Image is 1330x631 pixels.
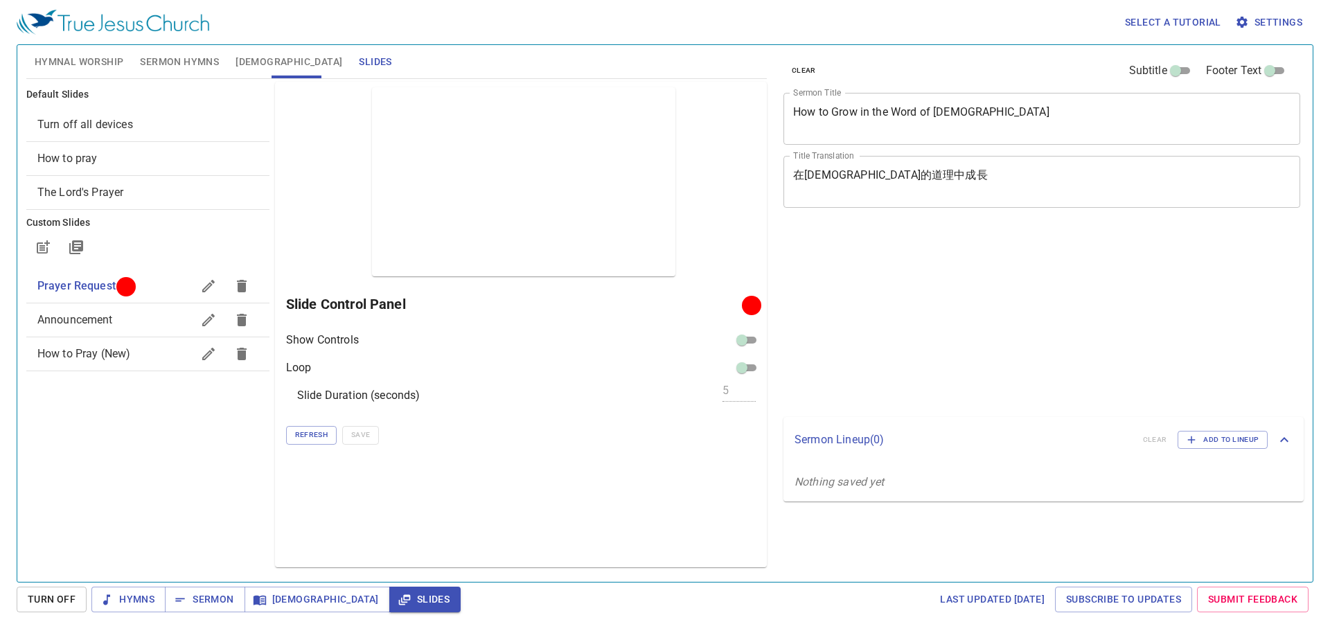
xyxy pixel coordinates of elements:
span: Add to Lineup [1187,434,1259,446]
span: Footer Text [1206,62,1262,79]
span: How to Pray (New) [37,347,131,360]
span: [object Object] [37,118,133,131]
span: Sermon [176,591,233,608]
h6: Default Slides [26,87,269,103]
span: Select a tutorial [1125,14,1221,31]
button: Add to Lineup [1178,431,1268,449]
button: Turn Off [17,587,87,612]
button: Refresh [286,426,337,444]
span: Slides [359,53,391,71]
a: Submit Feedback [1197,587,1309,612]
img: True Jesus Church [17,10,209,35]
span: Last updated [DATE] [940,591,1045,608]
span: Prayer Request [37,279,116,292]
a: Last updated [DATE] [934,587,1050,612]
div: Announcement [26,303,269,337]
span: Hymns [103,591,154,608]
div: Sermon Lineup(0)clearAdd to Lineup [783,417,1304,463]
button: Settings [1232,10,1308,35]
span: Refresh [295,429,328,441]
span: Submit Feedback [1208,591,1297,608]
p: Loop [286,359,312,376]
a: Subscribe to Updates [1055,587,1192,612]
p: Slide Duration (seconds) [297,387,420,404]
span: Hymnal Worship [35,53,124,71]
button: Hymns [91,587,166,612]
span: [object Object] [37,152,98,165]
div: Prayer Request [26,269,269,303]
span: Subtitle [1129,62,1167,79]
span: Subscribe to Updates [1066,591,1181,608]
iframe: from-child [778,222,1198,411]
h6: Custom Slides [26,215,269,231]
p: Show Controls [286,332,359,348]
span: Settings [1238,14,1302,31]
span: [DEMOGRAPHIC_DATA] [236,53,342,71]
button: [DEMOGRAPHIC_DATA] [245,587,390,612]
div: The Lord's Prayer [26,176,269,209]
textarea: 在[DEMOGRAPHIC_DATA]的道理中成長 [793,168,1291,195]
span: [object Object] [37,186,124,199]
button: Sermon [165,587,245,612]
span: Sermon Hymns [140,53,219,71]
span: clear [792,64,816,77]
button: Slides [389,587,461,612]
div: How to Pray (New) [26,337,269,371]
button: clear [783,62,824,79]
span: Turn Off [28,591,76,608]
div: How to pray [26,142,269,175]
div: Turn off all devices [26,108,269,141]
p: Sermon Lineup ( 0 ) [795,432,1132,448]
span: Slides [400,591,450,608]
i: Nothing saved yet [795,475,885,488]
button: Select a tutorial [1119,10,1227,35]
textarea: How to Grow in the Word of [DEMOGRAPHIC_DATA] [793,105,1291,132]
h6: Slide Control Panel [286,293,747,315]
span: Announcement [37,313,113,326]
span: [DEMOGRAPHIC_DATA] [256,591,379,608]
